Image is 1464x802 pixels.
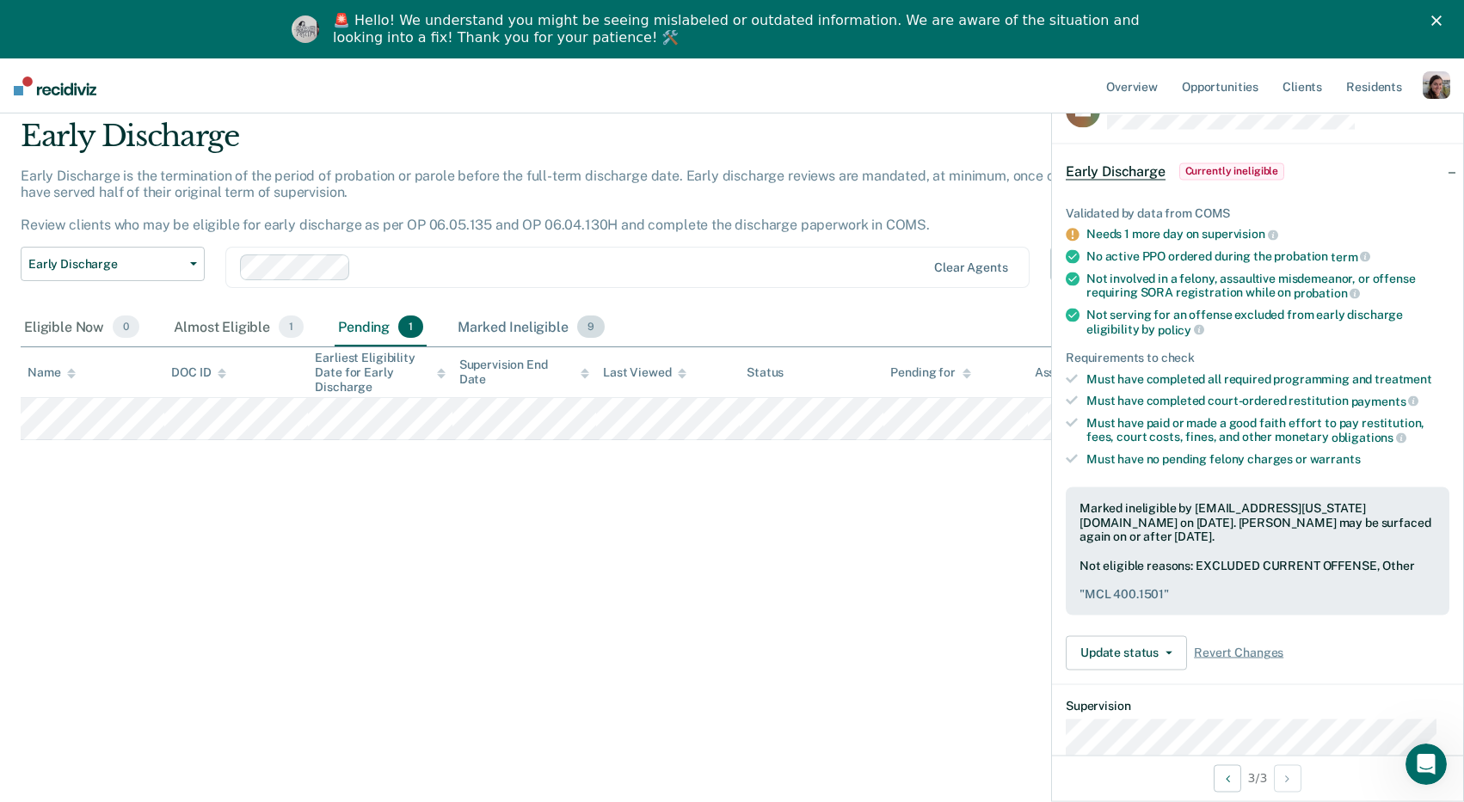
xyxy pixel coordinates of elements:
[1086,308,1449,337] div: Not serving for an offense excluded from early discharge eligibility by
[398,315,423,338] span: 1
[1194,646,1283,660] span: Revert Changes
[1343,58,1406,113] a: Residents
[1179,162,1285,180] span: Currently ineligible
[1066,635,1187,670] button: Update status
[459,358,589,387] div: Supervision End Date
[335,309,427,346] div: Pending
[1086,372,1449,387] div: Must have completed all required programming and
[21,309,143,346] div: Eligible Now
[577,315,605,338] span: 9
[1086,452,1449,467] div: Must have no pending felony charges or
[21,168,1089,234] p: Early Discharge is the termination of the period of probation or parole before the full-term disc...
[1086,227,1449,242] div: Needs 1 more day on supervision
[1080,559,1436,602] div: Not eligible reasons: EXCLUDED CURRENT OFFENSE, Other
[315,351,445,394] div: Earliest Eligibility Date for Early Discharge
[171,365,226,380] div: DOC ID
[1086,271,1449,300] div: Not involved in a felony, assaultive misdemeanor, or offense requiring SORA registration while on
[1214,764,1241,792] button: Previous Opportunity
[1279,58,1326,113] a: Clients
[1310,452,1361,466] span: warrants
[1066,205,1449,220] div: Validated by data from COMS
[14,77,96,95] img: Recidiviz
[21,119,1119,168] div: Early Discharge
[1066,162,1166,180] span: Early Discharge
[1406,744,1447,785] iframe: Intercom live chat
[1080,586,1436,601] pre: " MCL 400.1501 "
[1086,249,1449,265] div: No active PPO ordered during the probation
[170,309,307,346] div: Almost Eligible
[1274,764,1301,792] button: Next Opportunity
[1431,15,1449,26] div: Close
[934,260,1007,275] div: Clear agents
[1086,415,1449,444] div: Must have paid or made a good faith effort to pay restitution, fees, court costs, fines, and othe...
[1052,144,1463,199] div: Early DischargeCurrently ineligible
[1158,322,1204,336] span: policy
[1066,698,1449,713] dt: Supervision
[1080,500,1436,543] div: Marked ineligible by [EMAIL_ADDRESS][US_STATE][DOMAIN_NAME] on [DATE]. [PERSON_NAME] may be surfa...
[1294,286,1361,300] span: probation
[28,257,183,272] span: Early Discharge
[113,315,139,338] span: 0
[1178,58,1262,113] a: Opportunities
[1332,431,1406,444] span: obligations
[279,315,304,338] span: 1
[292,15,319,43] img: Profile image for Kim
[1035,365,1116,380] div: Assigned to
[1103,58,1161,113] a: Overview
[1375,372,1432,386] span: treatment
[890,365,970,380] div: Pending for
[333,12,1145,46] div: 🚨 Hello! We understand you might be seeing mislabeled or outdated information. We are aware of th...
[603,365,686,380] div: Last Viewed
[1331,249,1370,263] span: term
[1066,351,1449,365] div: Requirements to check
[1086,394,1449,409] div: Must have completed court-ordered restitution
[454,309,608,346] div: Marked Ineligible
[1052,755,1463,800] div: 3 / 3
[747,365,784,380] div: Status
[28,365,76,380] div: Name
[1351,394,1419,407] span: payments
